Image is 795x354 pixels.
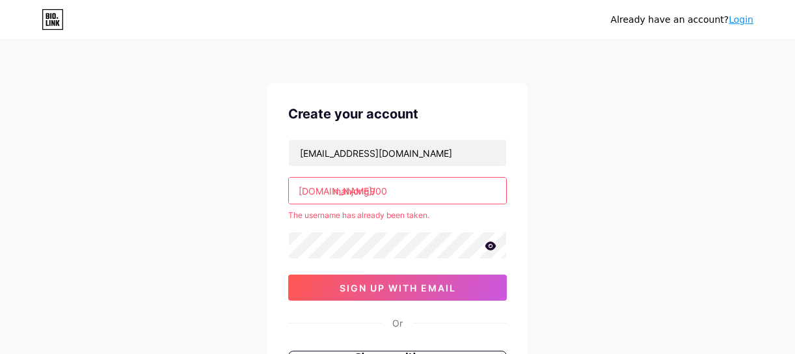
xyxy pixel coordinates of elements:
input: username [289,178,506,204]
div: Or [392,316,403,330]
button: sign up with email [288,275,507,301]
input: Email [289,140,506,166]
span: sign up with email [340,282,456,293]
div: The username has already been taken. [288,210,507,221]
div: [DOMAIN_NAME]/ [299,184,375,198]
div: Already have an account? [611,13,753,27]
div: Create your account [288,104,507,124]
a: Login [729,14,753,25]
